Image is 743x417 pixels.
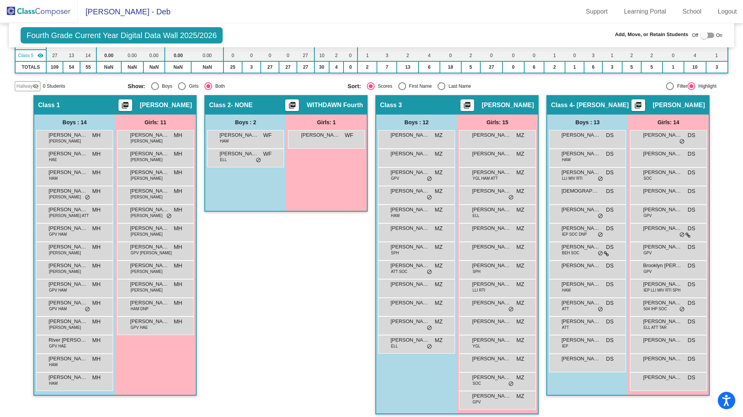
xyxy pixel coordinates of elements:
[391,131,429,139] span: [PERSON_NAME]
[49,224,87,232] span: [PERSON_NAME]
[516,299,524,307] span: MZ
[482,101,534,109] span: [PERSON_NAME]
[307,101,363,109] span: WITHDAWN Fourth
[49,269,81,275] span: [PERSON_NAME]
[435,150,443,158] span: MZ
[186,83,199,90] div: Girls
[49,206,87,214] span: [PERSON_NAME]
[92,150,101,158] span: MH
[643,280,682,288] span: [PERSON_NAME]
[472,187,511,195] span: [PERSON_NAME]
[633,101,643,112] mat-icon: picture_as_pdf
[191,61,223,73] td: NaN
[174,150,182,158] span: MH
[49,187,87,195] span: [PERSON_NAME]
[461,50,480,61] td: 2
[49,213,89,219] span: [PERSON_NAME] ATT
[641,50,663,61] td: 2
[279,61,297,73] td: 27
[174,299,182,307] span: MH
[34,115,115,130] div: Boys : 14
[688,224,695,233] span: DS
[344,61,358,73] td: 0
[606,187,614,195] span: DS
[131,269,162,275] span: [PERSON_NAME]
[130,187,169,195] span: [PERSON_NAME]
[15,61,46,73] td: TOTALS
[602,61,622,73] td: 3
[606,150,614,158] span: DS
[263,150,272,158] span: WF
[562,150,600,158] span: [PERSON_NAME] ([PERSON_NAME]) [PERSON_NAME]
[643,131,682,139] span: [PERSON_NAME]
[130,206,169,214] span: [PERSON_NAME]
[427,195,432,201] span: do_not_disturb_alt
[516,169,524,177] span: MZ
[130,280,169,288] span: [PERSON_NAME]
[562,262,600,269] span: [PERSON_NAME]
[242,61,261,73] td: 3
[435,187,443,195] span: MZ
[345,131,353,139] span: WF
[419,50,440,61] td: 4
[49,138,81,144] span: [PERSON_NAME]
[562,287,570,293] span: HAM
[440,61,461,73] td: 18
[516,262,524,270] span: MZ
[16,83,33,90] span: Hallway
[602,50,622,61] td: 1
[358,61,377,73] td: 2
[18,52,33,59] span: Class 5
[96,61,121,73] td: NaN
[174,280,182,288] span: MH
[49,150,87,158] span: [PERSON_NAME]
[391,175,399,181] span: GPV
[143,50,165,61] td: 0.00
[516,206,524,214] span: MZ
[391,224,429,232] span: [PERSON_NAME]
[598,232,603,238] span: do_not_disturb_alt
[391,150,429,158] span: [PERSON_NAME]
[174,187,182,195] span: MH
[618,5,673,18] a: Learning Portal
[562,224,600,232] span: [PERSON_NAME]
[165,61,192,73] td: NaN
[92,280,101,288] span: MH
[131,231,162,237] span: [PERSON_NAME]
[573,101,629,109] span: - [PERSON_NAME]
[688,280,695,288] span: DS
[562,280,600,288] span: [PERSON_NAME]
[119,99,132,111] button: Print Students Details
[140,101,192,109] span: [PERSON_NAME]
[131,157,162,163] span: [PERSON_NAME]
[551,101,573,109] span: Class 4
[128,83,145,90] span: Show:
[580,5,614,18] a: Support
[472,299,511,307] span: [PERSON_NAME]
[159,83,173,90] div: Boys
[460,99,474,111] button: Print Students Details
[643,187,682,195] span: [PERSON_NAME]
[391,269,407,275] span: ATT SOC
[524,61,544,73] td: 6
[130,131,169,139] span: [PERSON_NAME]
[472,243,511,251] span: [PERSON_NAME]
[622,50,641,61] td: 2
[435,299,443,307] span: MZ
[121,61,143,73] td: NaN
[516,243,524,251] span: MZ
[391,299,429,307] span: [PERSON_NAME]
[435,224,443,233] span: MZ
[544,50,565,61] td: 1
[663,61,684,73] td: 1
[472,206,511,214] span: [PERSON_NAME]
[524,50,544,61] td: 0
[644,175,652,181] span: SOC
[121,50,143,61] td: 0.00
[286,115,367,130] div: Girls: 1
[688,150,695,158] span: DS
[46,61,63,73] td: 109
[92,169,101,177] span: MH
[329,61,344,73] td: 4
[674,83,687,90] div: Filter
